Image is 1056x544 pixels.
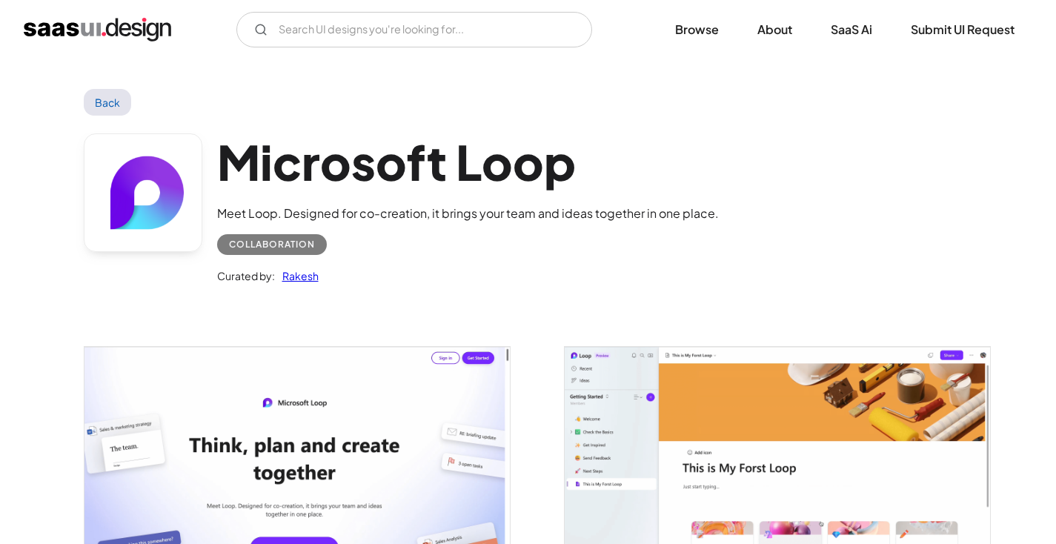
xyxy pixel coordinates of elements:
a: Back [84,89,132,116]
a: home [24,18,171,42]
a: Submit UI Request [893,13,1032,46]
h1: Microsoft Loop [217,133,719,190]
div: Collaboration [229,236,315,253]
a: Rakesh [275,267,319,285]
div: Meet Loop. Designed for co-creation, it brings your team and ideas together in one place. [217,205,719,222]
a: Browse [657,13,737,46]
input: Search UI designs you're looking for... [236,12,592,47]
form: Email Form [236,12,592,47]
a: About [740,13,810,46]
a: SaaS Ai [813,13,890,46]
div: Curated by: [217,267,275,285]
